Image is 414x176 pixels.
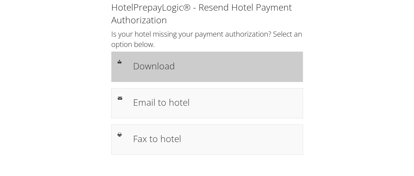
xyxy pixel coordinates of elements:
[111,125,303,155] a: Fax to hotel
[133,59,296,73] h1: Download
[111,29,303,49] h2: Is your hotel missing your payment authorization? Select an option below.
[111,88,303,118] a: Email to hotel
[133,132,296,145] h1: Fax to hotel
[111,51,303,82] a: Download
[111,1,303,26] h1: HotelPrepayLogic® - Resend Hotel Payment Authorization
[133,95,296,109] h1: Email to hotel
